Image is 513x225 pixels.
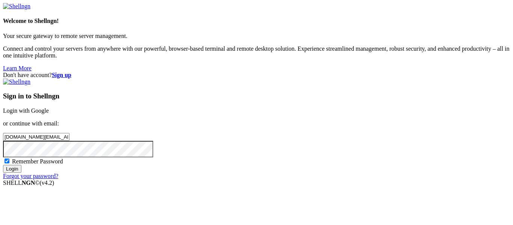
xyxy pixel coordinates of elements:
input: Login [3,165,21,173]
input: Remember Password [5,159,9,163]
div: Don't have account? [3,72,510,79]
a: Sign up [52,72,71,78]
span: 4.2.0 [40,180,54,186]
span: Remember Password [12,158,63,165]
img: Shellngn [3,3,30,10]
h4: Welcome to Shellngn! [3,18,510,24]
a: Learn More [3,65,32,71]
h3: Sign in to Shellngn [3,92,510,100]
span: SHELL © [3,180,54,186]
p: Connect and control your servers from anywhere with our powerful, browser-based terminal and remo... [3,45,510,59]
a: Login with Google [3,107,49,114]
b: NGN [22,180,35,186]
p: or continue with email: [3,120,510,127]
p: Your secure gateway to remote server management. [3,33,510,39]
input: Email address [3,133,69,141]
a: Forgot your password? [3,173,58,179]
img: Shellngn [3,79,30,85]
